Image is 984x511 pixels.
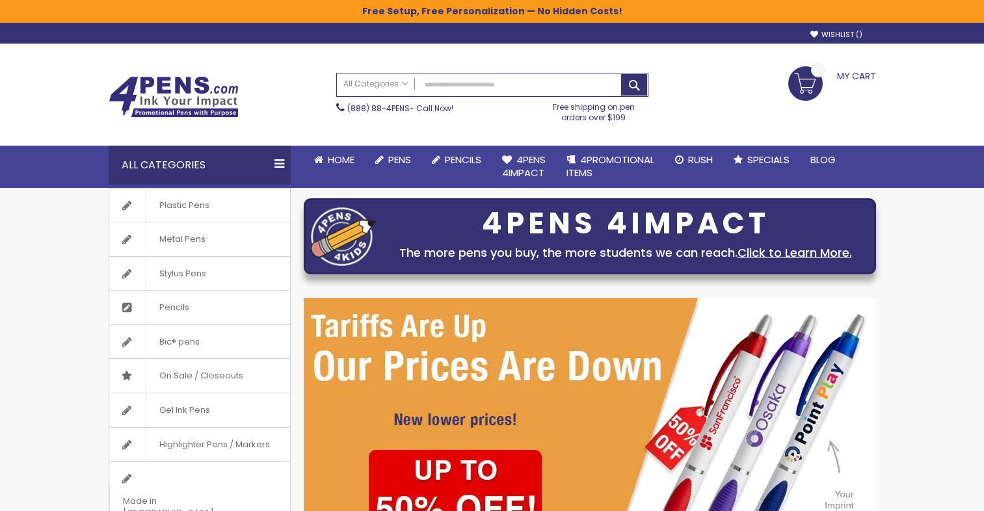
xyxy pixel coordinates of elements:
span: Bic® pens [146,325,213,359]
a: 4PROMOTIONALITEMS [556,146,665,188]
a: Highlighter Pens / Markers [109,428,290,462]
span: Metal Pens [146,222,219,256]
a: Wishlist [810,30,862,40]
a: Blog [800,146,846,174]
a: Specials [723,146,800,174]
a: (888) 88-4PENS [347,103,410,114]
a: On Sale / Closeouts [109,359,290,393]
div: 4PENS 4IMPACT [382,210,869,237]
a: Pencils [109,291,290,324]
a: Click to Learn More. [738,244,852,261]
a: All Categories [337,73,415,95]
span: Pens [388,153,411,166]
span: All Categories [343,79,408,89]
span: Plastic Pens [146,189,222,222]
img: four_pen_logo.png [311,207,376,266]
span: Highlighter Pens / Markers [146,428,283,462]
span: Home [328,153,354,166]
a: Home [304,146,365,174]
span: On Sale / Closeouts [146,359,256,393]
span: Gel Ink Pens [146,393,223,427]
a: Pens [365,146,421,174]
span: Rush [688,153,713,166]
div: The more pens you buy, the more students we can reach. [382,244,869,262]
a: 4Pens4impact [492,146,556,188]
a: Rush [665,146,723,174]
div: All Categories [109,146,291,185]
div: Free shipping on pen orders over $199 [539,97,648,123]
a: Metal Pens [109,222,290,256]
span: Stylus Pens [146,257,219,291]
a: Plastic Pens [109,189,290,222]
span: Blog [810,153,836,166]
span: Pencils [146,291,202,324]
a: Bic® pens [109,325,290,359]
span: 4PROMOTIONAL ITEMS [566,153,654,179]
a: Pencils [421,146,492,174]
span: 4Pens 4impact [502,153,546,179]
a: Stylus Pens [109,257,290,291]
img: 4Pens Custom Pens and Promotional Products [109,76,239,118]
span: - Call Now! [347,103,453,114]
span: Specials [747,153,790,166]
a: Gel Ink Pens [109,393,290,427]
span: Pencils [445,153,481,166]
